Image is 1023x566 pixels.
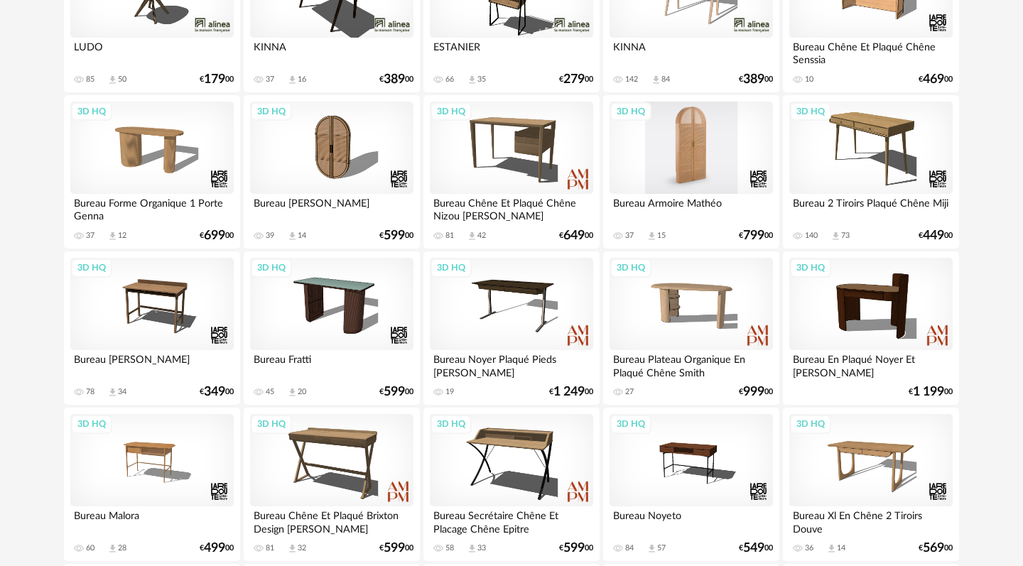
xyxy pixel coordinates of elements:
[610,194,773,222] div: Bureau Armoire Mathéo
[250,38,413,66] div: KINNA
[789,350,953,379] div: Bureau En Plaqué Noyer Et [PERSON_NAME]
[204,75,225,85] span: 179
[739,75,773,85] div: € 00
[783,408,959,561] a: 3D HQ Bureau Xl En Chêne 2 Tiroirs Douve 36 Download icon 14 €56900
[250,506,413,535] div: Bureau Chêne Et Plaqué Brixton Design [PERSON_NAME]
[287,75,298,85] span: Download icon
[431,102,472,121] div: 3D HQ
[430,506,593,535] div: Bureau Secrétaire Chêne Et Placage Chêne Epitre
[86,231,94,241] div: 37
[251,102,292,121] div: 3D HQ
[743,231,764,241] span: 799
[384,231,405,241] span: 599
[805,231,818,241] div: 140
[431,258,472,277] div: 3D HQ
[298,387,306,397] div: 20
[467,75,477,85] span: Download icon
[467,543,477,554] span: Download icon
[790,258,831,277] div: 3D HQ
[298,231,306,241] div: 14
[603,251,779,405] a: 3D HQ Bureau Plateau Organique En Plaqué Chêne Smith 27 €99900
[86,543,94,553] div: 60
[200,75,234,85] div: € 00
[610,506,773,535] div: Bureau Noyeto
[603,408,779,561] a: 3D HQ Bureau Noyeto 84 Download icon 57 €54900
[739,387,773,397] div: € 00
[610,350,773,379] div: Bureau Plateau Organique En Plaqué Chêne Smith
[743,543,764,553] span: 549
[118,543,126,553] div: 28
[913,387,944,397] span: 1 199
[251,415,292,433] div: 3D HQ
[384,543,405,553] span: 599
[287,387,298,398] span: Download icon
[445,231,454,241] div: 81
[204,231,225,241] span: 699
[266,543,274,553] div: 81
[298,75,306,85] div: 16
[625,387,634,397] div: 27
[783,95,959,249] a: 3D HQ Bureau 2 Tiroirs Plaqué Chêne Miji 140 Download icon 73 €44900
[298,543,306,553] div: 32
[805,543,813,553] div: 36
[559,231,593,241] div: € 00
[646,543,657,554] span: Download icon
[445,75,454,85] div: 66
[64,251,240,405] a: 3D HQ Bureau [PERSON_NAME] 78 Download icon 34 €34900
[244,251,420,405] a: 3D HQ Bureau Fratti 45 Download icon 20 €59900
[266,387,274,397] div: 45
[790,415,831,433] div: 3D HQ
[250,194,413,222] div: Bureau [PERSON_NAME]
[559,543,593,553] div: € 00
[384,75,405,85] span: 389
[563,543,585,553] span: 599
[646,231,657,241] span: Download icon
[563,75,585,85] span: 279
[86,387,94,397] div: 78
[830,231,841,241] span: Download icon
[783,251,959,405] a: 3D HQ Bureau En Plaqué Noyer Et [PERSON_NAME] €1 19900
[244,95,420,249] a: 3D HQ Bureau [PERSON_NAME] 39 Download icon 14 €59900
[739,231,773,241] div: € 00
[71,258,112,277] div: 3D HQ
[71,102,112,121] div: 3D HQ
[559,75,593,85] div: € 00
[743,75,764,85] span: 389
[204,543,225,553] span: 499
[919,231,953,241] div: € 00
[118,387,126,397] div: 34
[379,75,413,85] div: € 00
[244,408,420,561] a: 3D HQ Bureau Chêne Et Plaqué Brixton Design [PERSON_NAME] 81 Download icon 32 €59900
[118,75,126,85] div: 50
[64,95,240,249] a: 3D HQ Bureau Forme Organique 1 Porte Genna 37 Download icon 12 €69900
[610,38,773,66] div: KINNA
[610,415,651,433] div: 3D HQ
[625,543,634,553] div: 84
[610,258,651,277] div: 3D HQ
[661,75,670,85] div: 84
[739,543,773,553] div: € 00
[826,543,837,554] span: Download icon
[287,543,298,554] span: Download icon
[445,543,454,553] div: 58
[789,194,953,222] div: Bureau 2 Tiroirs Plaqué Chêne Miji
[379,231,413,241] div: € 00
[477,231,486,241] div: 42
[625,75,638,85] div: 142
[477,543,486,553] div: 33
[431,415,472,433] div: 3D HQ
[651,75,661,85] span: Download icon
[107,387,118,398] span: Download icon
[610,102,651,121] div: 3D HQ
[837,543,845,553] div: 14
[266,75,274,85] div: 37
[657,231,666,241] div: 15
[70,506,234,535] div: Bureau Malora
[200,543,234,553] div: € 00
[657,543,666,553] div: 57
[379,543,413,553] div: € 00
[107,75,118,85] span: Download icon
[477,75,486,85] div: 35
[250,350,413,379] div: Bureau Fratti
[266,231,274,241] div: 39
